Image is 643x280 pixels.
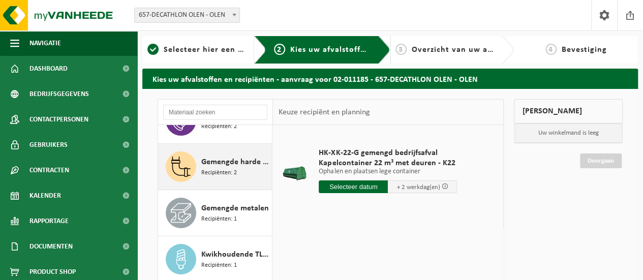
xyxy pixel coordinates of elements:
span: + 2 werkdag(en) [396,184,440,191]
span: Recipiënten: 1 [201,261,237,270]
button: Gemengde harde kunststoffen (PE, PP en PVC), recycleerbaar (industrieel) Recipiënten: 2 [158,144,272,190]
span: Bevestiging [562,46,607,54]
span: Kies uw afvalstoffen en recipiënten [290,46,430,54]
span: Kalender [29,183,61,208]
span: Bedrijfsgegevens [29,81,89,107]
span: Contracten [29,158,69,183]
input: Selecteer datum [319,180,388,193]
a: 1Selecteer hier een vestiging [147,44,246,56]
span: Recipiënten: 2 [201,168,237,178]
span: Kapelcontainer 22 m³ met deuren - K22 [319,158,457,168]
span: Selecteer hier een vestiging [164,46,273,54]
p: Ophalen en plaatsen lege container [319,168,457,175]
span: Contactpersonen [29,107,88,132]
span: Gemengde metalen [201,202,269,214]
span: Gebruikers [29,132,68,158]
span: HK-XK-22-G gemengd bedrijfsafval [319,148,457,158]
span: 657-DECATHLON OLEN - OLEN [134,8,240,23]
span: Kwikhoudende TL-lampen [201,248,269,261]
span: Overzicht van uw aanvraag [412,46,519,54]
span: 2 [274,44,285,55]
span: Documenten [29,234,73,259]
p: Uw winkelmand is leeg [514,123,622,143]
span: Gemengde harde kunststoffen (PE, PP en PVC), recycleerbaar (industrieel) [201,156,269,168]
span: 1 [147,44,159,55]
span: Dashboard [29,56,68,81]
div: [PERSON_NAME] [514,99,623,123]
span: 4 [545,44,557,55]
h2: Kies uw afvalstoffen en recipiënten - aanvraag voor 02-011185 - 657-DECATHLON OLEN - OLEN [142,69,638,88]
span: Navigatie [29,30,61,56]
input: Materiaal zoeken [163,105,267,120]
div: Keuze recipiënt en planning [273,100,375,125]
a: Doorgaan [580,153,622,168]
span: 3 [395,44,407,55]
span: Recipiënten: 2 [201,122,237,132]
span: Recipiënten: 1 [201,214,237,224]
button: Gemengde metalen Recipiënten: 1 [158,190,272,236]
span: 657-DECATHLON OLEN - OLEN [135,8,239,22]
span: Rapportage [29,208,69,234]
